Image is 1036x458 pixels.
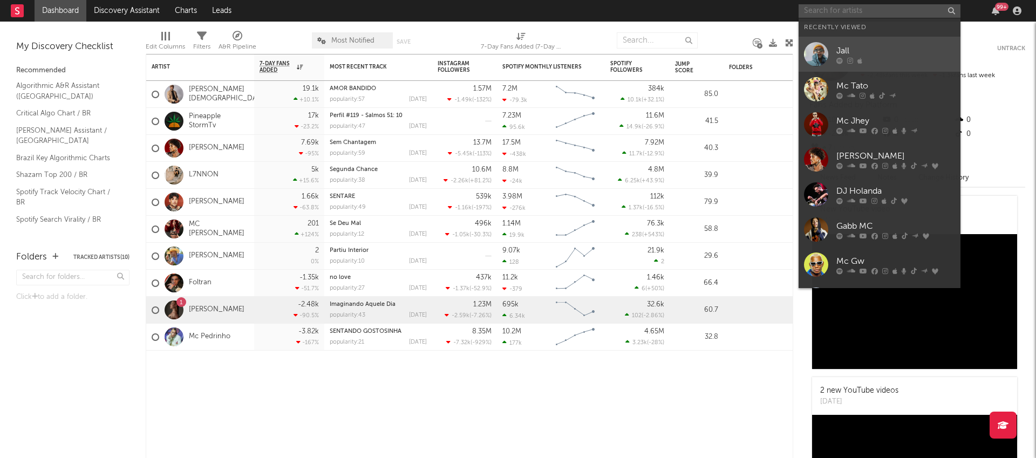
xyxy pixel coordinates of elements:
[644,232,663,238] span: +543 %
[16,214,119,225] a: Spotify Search Virality / BR
[799,72,960,107] a: Mc Tato
[330,285,365,291] div: popularity: 27
[397,39,411,45] button: Save
[502,166,519,173] div: 8.8M
[330,167,427,173] div: Segunda Chance
[675,277,718,290] div: 66.4
[298,328,319,335] div: -3.82k
[675,304,718,317] div: 60.7
[330,113,427,119] div: Perfil #119 - Salmos 51: 10
[473,85,492,92] div: 1.57M
[330,248,427,254] div: Partiu Interior
[647,247,664,254] div: 21.9k
[643,97,663,103] span: +32.1 %
[16,152,119,164] a: Brazil Key Algorithmic Charts
[16,107,119,119] a: Critical Algo Chart / BR
[447,96,492,103] div: ( )
[799,107,960,142] a: Mc Jhey
[551,297,599,324] svg: Chart title
[992,6,999,15] button: 99+
[474,97,490,103] span: -132 %
[302,193,319,200] div: 1.66k
[629,205,643,211] span: 1.37k
[330,221,361,227] a: Se Deu Mal
[632,313,642,319] span: 102
[330,86,376,92] a: AMOR BANDIDO
[502,258,519,265] div: 128
[502,85,517,92] div: 7.2M
[330,231,364,237] div: popularity: 12
[644,328,664,335] div: 4.65M
[303,85,319,92] div: 19.1k
[799,37,960,72] a: Jall
[452,313,469,319] span: -2.59k
[299,150,319,157] div: -95 %
[649,340,663,346] span: -28 %
[648,166,664,173] div: 4.8M
[301,139,319,146] div: 7.69k
[330,329,401,334] a: SENTANDO GOSTOSINHA
[330,302,427,307] div: Imaginando Aquele Dia
[295,285,319,292] div: -51.7 %
[635,285,664,292] div: ( )
[820,397,898,407] div: [DATE]
[502,328,521,335] div: 10.2M
[799,142,960,177] a: [PERSON_NAME]
[330,302,396,307] a: Imaginando Aquele Dia
[551,135,599,162] svg: Chart title
[471,313,490,319] span: -7.26 %
[330,194,427,200] div: SENTARE
[16,40,129,53] div: My Discovery Checklist
[502,124,525,131] div: 95.6k
[448,204,492,211] div: ( )
[330,167,378,173] a: Segunda Chance
[444,177,492,184] div: ( )
[409,177,427,183] div: [DATE]
[330,248,369,254] a: Partiu Interior
[502,177,522,184] div: -24k
[298,301,319,308] div: -2.48k
[675,115,718,128] div: 41.5
[294,204,319,211] div: -63.8 %
[294,312,319,319] div: -90.5 %
[476,274,492,281] div: 437k
[409,151,427,156] div: [DATE]
[189,278,212,288] a: Foltran
[502,301,519,308] div: 695k
[73,255,129,260] button: Tracked Artists(10)
[551,162,599,189] svg: Chart title
[502,112,521,119] div: 7.23M
[331,37,374,44] span: Most Notified
[551,108,599,135] svg: Chart title
[330,221,427,227] div: Se Deu Mal
[475,220,492,227] div: 496k
[16,291,129,304] div: Click to add a folder.
[293,177,319,184] div: +15.6 %
[799,212,960,247] a: Gabb MC
[471,286,490,292] span: -52.9 %
[799,282,960,317] a: MC Nito
[628,97,642,103] span: 10.1k
[502,220,521,227] div: 1.14M
[451,178,468,184] span: -2.26k
[675,88,718,101] div: 85.0
[299,274,319,281] div: -1.35k
[481,40,562,53] div: 7-Day Fans Added (7-Day Fans Added)
[643,313,663,319] span: -2.86 %
[625,178,640,184] span: 6.25k
[629,151,643,157] span: 11.7k
[644,151,663,157] span: -12.9 %
[836,184,955,197] div: DJ Holanda
[551,189,599,216] svg: Chart title
[610,60,648,73] div: Spotify Followers
[551,324,599,351] svg: Chart title
[146,27,185,58] div: Edit Columns
[995,3,1008,11] div: 99 +
[16,186,119,208] a: Spotify Track Velocity Chart / BR
[502,231,524,238] div: 19.9k
[193,27,210,58] div: Filters
[189,220,249,238] a: MC [PERSON_NAME]
[16,230,119,242] a: Spotify Addiction Chart / BR
[189,197,244,207] a: [PERSON_NAME]
[152,64,233,70] div: Artist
